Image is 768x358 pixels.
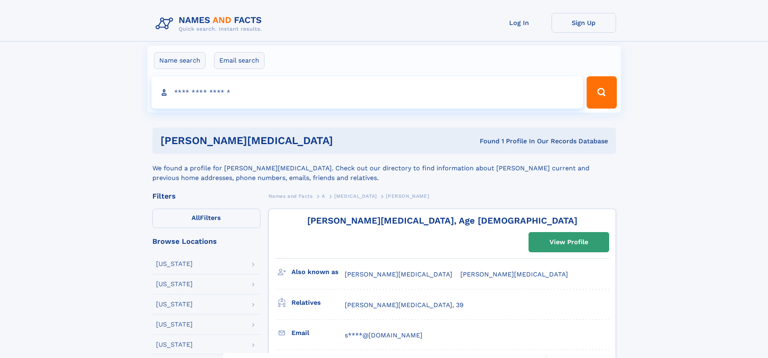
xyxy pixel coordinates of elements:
label: Email search [214,52,264,69]
span: A [322,193,325,199]
span: [MEDICAL_DATA] [334,193,377,199]
div: We found a profile for [PERSON_NAME][MEDICAL_DATA]. Check out our directory to find information a... [152,154,616,183]
a: [MEDICAL_DATA] [334,191,377,201]
a: Sign Up [552,13,616,33]
button: Search Button [587,76,616,109]
span: [PERSON_NAME][MEDICAL_DATA] [460,270,568,278]
h3: Email [291,326,345,340]
div: [US_STATE] [156,301,193,308]
span: All [191,214,200,222]
span: [PERSON_NAME][MEDICAL_DATA] [345,270,452,278]
h1: [PERSON_NAME][MEDICAL_DATA] [160,136,406,146]
a: Log In [487,13,552,33]
div: [US_STATE] [156,321,193,328]
div: [US_STATE] [156,341,193,348]
a: A [322,191,325,201]
div: [US_STATE] [156,281,193,287]
a: [PERSON_NAME][MEDICAL_DATA], Age [DEMOGRAPHIC_DATA] [307,216,577,226]
h3: Also known as [291,265,345,279]
img: Logo Names and Facts [152,13,268,35]
a: Names and Facts [268,191,313,201]
span: [PERSON_NAME] [386,193,429,199]
h3: Relatives [291,296,345,310]
div: Found 1 Profile In Our Records Database [406,137,608,146]
div: Browse Locations [152,238,260,245]
label: Name search [154,52,206,69]
a: [PERSON_NAME][MEDICAL_DATA], 39 [345,301,464,310]
input: search input [152,76,583,109]
a: View Profile [529,232,609,252]
div: [US_STATE] [156,261,193,267]
div: View Profile [549,233,588,251]
label: Filters [152,209,260,228]
div: Filters [152,193,260,200]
